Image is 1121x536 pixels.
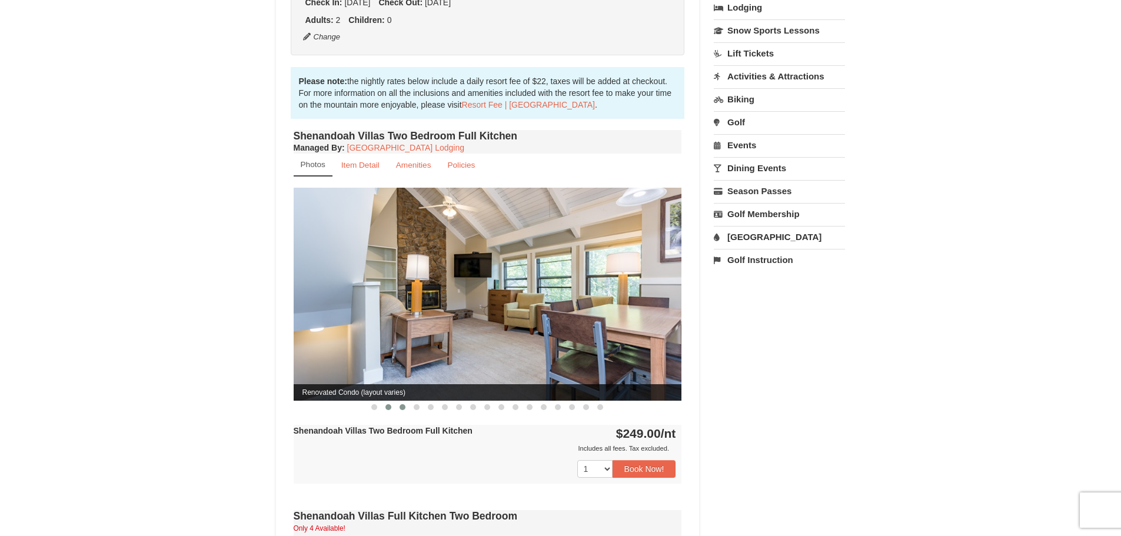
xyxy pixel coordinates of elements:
[294,188,682,400] img: Renovated Condo (layout varies)
[714,249,845,271] a: Golf Instruction
[291,67,685,119] div: the nightly rates below include a daily resort fee of $22, taxes will be added at checkout. For m...
[348,15,384,25] strong: Children:
[302,31,341,44] button: Change
[387,15,392,25] span: 0
[714,203,845,225] a: Golf Membership
[294,143,345,152] strong: :
[714,65,845,87] a: Activities & Attractions
[294,510,682,522] h4: Shenandoah Villas Full Kitchen Two Bedroom
[294,426,473,435] strong: Shenandoah Villas Two Bedroom Full Kitchen
[714,111,845,133] a: Golf
[294,143,342,152] span: Managed By
[305,15,334,25] strong: Adults:
[294,384,682,401] span: Renovated Condo (layout varies)
[294,442,676,454] div: Includes all fees. Tax excluded.
[334,154,387,177] a: Item Detail
[462,100,595,109] a: Resort Fee | [GEOGRAPHIC_DATA]
[347,143,464,152] a: [GEOGRAPHIC_DATA] Lodging
[714,88,845,110] a: Biking
[294,130,682,142] h4: Shenandoah Villas Two Bedroom Full Kitchen
[714,157,845,179] a: Dining Events
[714,19,845,41] a: Snow Sports Lessons
[294,154,332,177] a: Photos
[616,427,676,440] strong: $249.00
[661,427,676,440] span: /nt
[714,42,845,64] a: Lift Tickets
[301,160,325,169] small: Photos
[388,154,439,177] a: Amenities
[336,15,341,25] span: 2
[294,524,345,532] small: Only 4 Available!
[714,180,845,202] a: Season Passes
[447,161,475,169] small: Policies
[396,161,431,169] small: Amenities
[613,460,676,478] button: Book Now!
[299,76,347,86] strong: Please note:
[714,226,845,248] a: [GEOGRAPHIC_DATA]
[440,154,483,177] a: Policies
[714,134,845,156] a: Events
[341,161,380,169] small: Item Detail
